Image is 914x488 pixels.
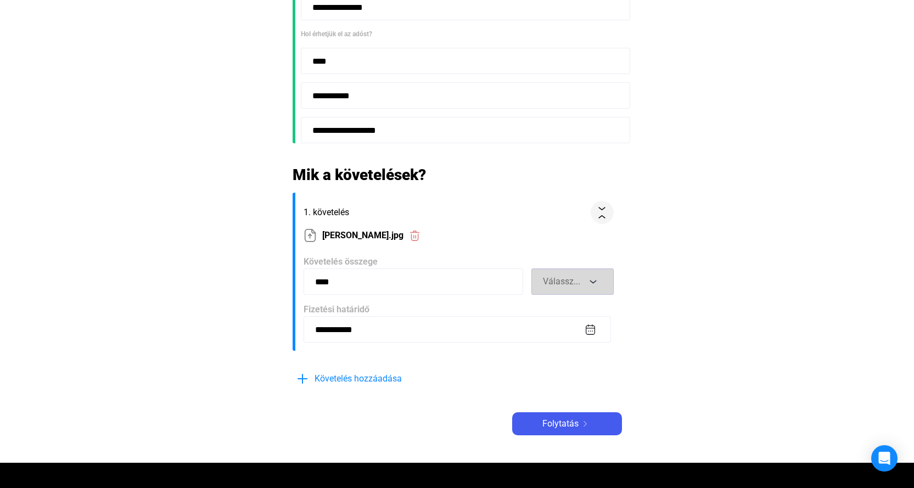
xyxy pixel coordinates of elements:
[293,165,622,184] h2: Mik a követelések?
[543,276,580,287] span: Válassz...
[579,421,592,427] img: arrow-right-white
[304,256,378,267] span: Követelés összege
[304,229,317,242] img: upload-paper
[322,229,403,242] span: [PERSON_NAME].jpg
[304,304,369,315] span: Fizetési határidő
[293,367,457,390] button: plus-blueKövetelés hozzáadása
[531,268,614,295] button: Válassz...
[512,412,622,435] button: Folytatásarrow-right-white
[304,206,586,219] span: 1. követelés
[315,372,402,385] span: Követelés hozzáadása
[542,417,579,430] span: Folytatás
[409,230,420,242] img: trash-red
[871,445,898,472] div: Open Intercom Messenger
[591,201,614,224] button: collapse
[296,372,309,385] img: plus-blue
[596,207,608,218] img: collapse
[403,224,427,247] button: trash-red
[301,29,622,40] div: Hol érhetjük el az adóst?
